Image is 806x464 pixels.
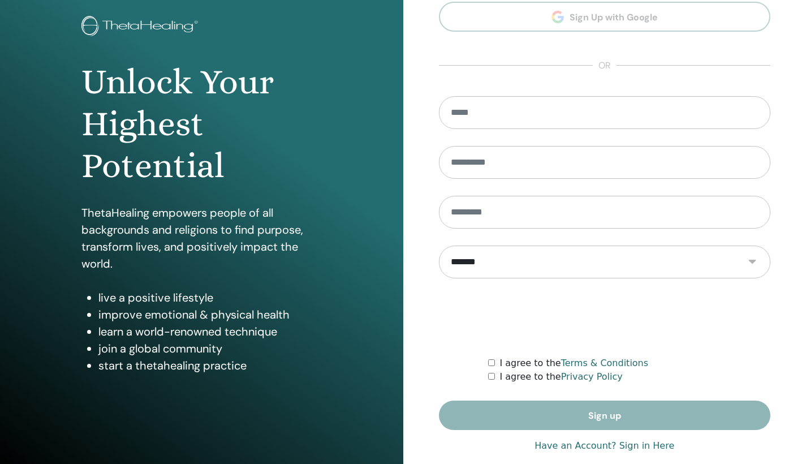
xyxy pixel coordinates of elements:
[499,370,622,384] label: I agree to the
[561,371,623,382] a: Privacy Policy
[519,295,691,340] iframe: reCAPTCHA
[81,204,322,272] p: ThetaHealing empowers people of all backgrounds and religions to find purpose, transform lives, a...
[98,340,322,357] li: join a global community
[81,61,322,187] h1: Unlock Your Highest Potential
[561,358,648,368] a: Terms & Conditions
[98,357,322,374] li: start a thetahealing practice
[98,323,322,340] li: learn a world-renowned technique
[499,356,648,370] label: I agree to the
[98,306,322,323] li: improve emotional & physical health
[98,289,322,306] li: live a positive lifestyle
[535,439,674,453] a: Have an Account? Sign in Here
[593,59,617,72] span: or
